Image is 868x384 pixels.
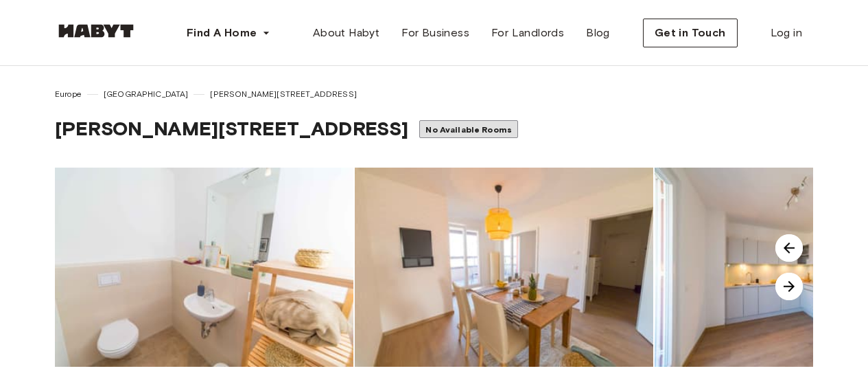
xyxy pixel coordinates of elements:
[104,88,189,100] span: [GEOGRAPHIC_DATA]
[480,19,575,47] a: For Landlords
[575,19,621,47] a: Blog
[655,25,726,41] span: Get in Touch
[55,24,137,38] img: Habyt
[390,19,480,47] a: For Business
[643,19,738,47] button: Get in Touch
[176,19,281,47] button: Find A Home
[775,273,803,300] img: image-carousel-arrow
[401,25,469,41] span: For Business
[355,168,653,367] img: image
[760,19,813,47] a: Log in
[55,168,353,367] img: image
[210,88,356,100] span: [PERSON_NAME][STREET_ADDRESS]
[491,25,564,41] span: For Landlords
[425,124,512,135] span: No Available Rooms
[586,25,610,41] span: Blog
[187,25,257,41] span: Find A Home
[55,88,82,100] span: Europe
[775,234,803,262] img: image-carousel-arrow
[302,19,390,47] a: About Habyt
[55,117,408,140] span: [PERSON_NAME][STREET_ADDRESS]
[771,25,802,41] span: Log in
[313,25,379,41] span: About Habyt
